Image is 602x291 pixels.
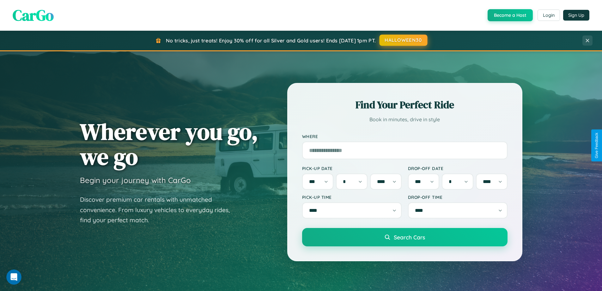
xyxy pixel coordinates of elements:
[380,35,428,46] button: HALLOWEEN30
[408,194,508,200] label: Drop-off Time
[563,10,589,21] button: Sign Up
[538,9,560,21] button: Login
[594,133,599,158] div: Give Feedback
[488,9,533,21] button: Become a Host
[302,228,508,246] button: Search Cars
[80,194,238,225] p: Discover premium car rentals with unmatched convenience. From luxury vehicles to everyday rides, ...
[302,134,508,139] label: Where
[302,166,402,171] label: Pick-up Date
[394,234,425,241] span: Search Cars
[80,119,258,169] h1: Wherever you go, we go
[302,115,508,124] p: Book in minutes, drive in style
[13,5,54,26] span: CarGo
[80,175,191,185] h3: Begin your journey with CarGo
[408,166,508,171] label: Drop-off Date
[166,37,376,44] span: No tricks, just treats! Enjoy 30% off for all Silver and Gold users! Ends [DATE] 1pm PT.
[302,98,508,112] h2: Find Your Perfect Ride
[302,194,402,200] label: Pick-up Time
[6,269,21,285] iframe: Intercom live chat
